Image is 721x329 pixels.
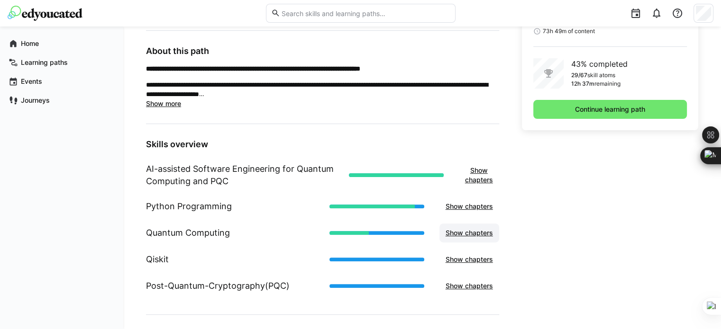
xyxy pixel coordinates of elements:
button: Show chapters [459,161,499,189]
span: Continue learning path [574,105,647,114]
button: Show chapters [439,276,499,295]
span: Show chapters [464,166,494,185]
h3: Skills overview [146,139,499,150]
span: Show chapters [444,255,494,264]
span: Show more [146,99,181,107]
span: 73h 49m of content [543,27,595,35]
p: skill atoms [587,71,615,79]
h1: AI-assisted Software Engineering for Quantum Computing and PQC [146,163,341,187]
button: Show chapters [439,197,499,216]
h1: Qiskit [146,253,169,266]
button: Show chapters [439,250,499,269]
p: 12h 37m [571,80,594,88]
span: Show chapters [444,228,494,238]
p: 43% completed [571,58,628,70]
h1: Quantum Computing [146,227,230,239]
button: Continue learning path [533,100,687,119]
span: Show chapters [444,202,494,211]
p: 29/67 [571,71,587,79]
button: Show chapters [439,223,499,242]
input: Search skills and learning paths… [280,9,450,18]
p: remaining [594,80,621,88]
span: Show chapters [444,281,494,291]
h1: Post-Quantum-Cryptography(PQC) [146,280,290,292]
h1: Python Programming [146,200,232,213]
h3: About this path [146,46,499,56]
